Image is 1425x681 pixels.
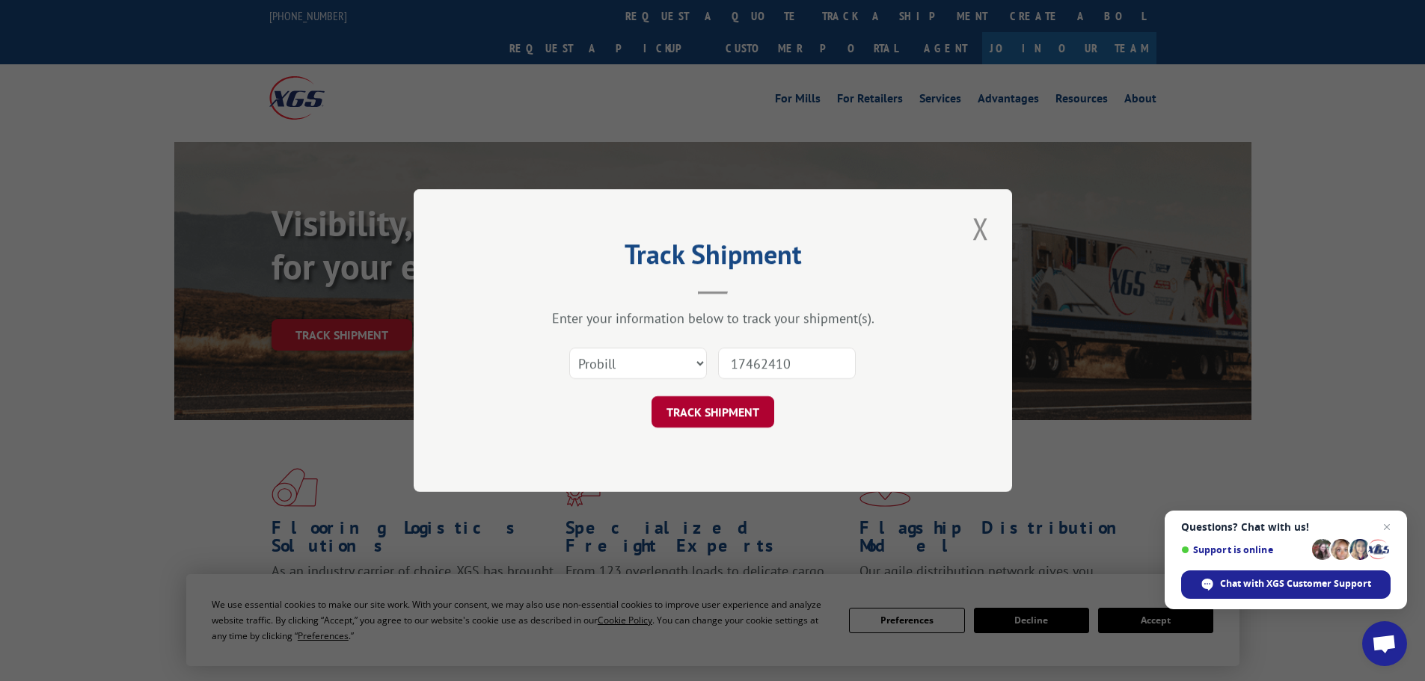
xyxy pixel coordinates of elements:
[1220,577,1371,591] span: Chat with XGS Customer Support
[1362,621,1407,666] a: Open chat
[1181,521,1391,533] span: Questions? Chat with us!
[718,348,856,379] input: Number(s)
[652,396,774,428] button: TRACK SHIPMENT
[488,309,937,327] div: Enter your information below to track your shipment(s).
[1181,570,1391,599] span: Chat with XGS Customer Support
[968,208,993,249] button: Close modal
[488,244,937,272] h2: Track Shipment
[1181,544,1307,555] span: Support is online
